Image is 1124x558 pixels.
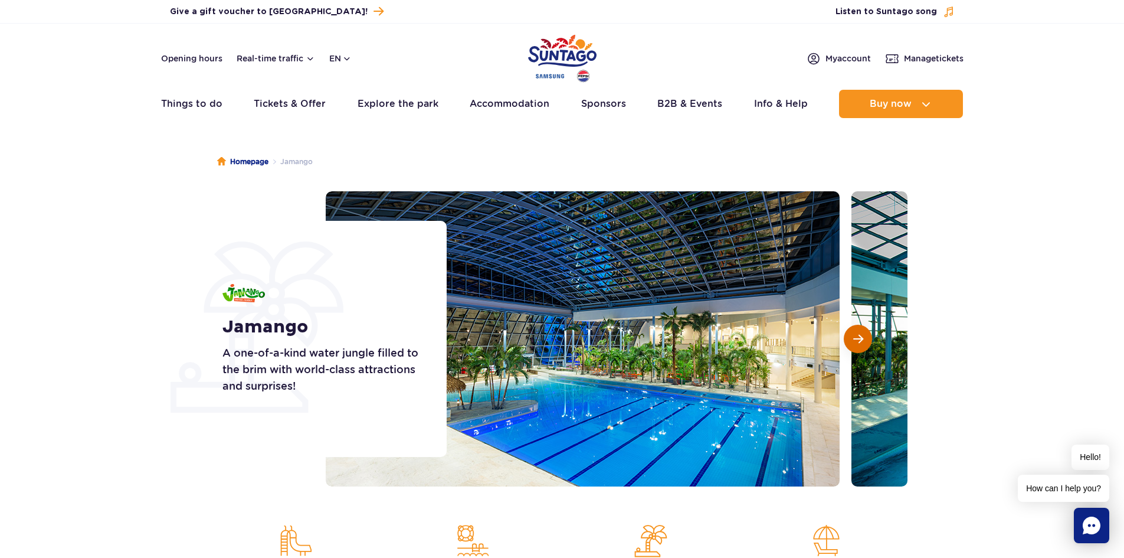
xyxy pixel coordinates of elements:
[1018,475,1109,502] span: How can I help you?
[222,345,420,394] p: A one-of-a-kind water jungle filled to the brim with world-class attractions and surprises!
[885,51,964,66] a: Managetickets
[237,54,315,63] button: Real-time traffic
[904,53,964,64] span: Manage tickets
[581,90,626,118] a: Sponsors
[329,53,352,64] button: en
[268,156,313,168] li: Jamango
[161,90,222,118] a: Things to do
[1074,508,1109,543] div: Chat
[839,90,963,118] button: Buy now
[528,30,597,84] a: Park of Poland
[807,51,871,66] a: Myaccount
[1071,445,1109,470] span: Hello!
[835,6,937,18] span: Listen to Suntago song
[222,284,265,302] img: Jamango
[754,90,808,118] a: Info & Help
[358,90,438,118] a: Explore the park
[217,156,268,168] a: Homepage
[835,6,955,18] button: Listen to Suntago song
[825,53,871,64] span: My account
[170,6,368,18] span: Give a gift voucher to [GEOGRAPHIC_DATA]!
[170,4,384,19] a: Give a gift voucher to [GEOGRAPHIC_DATA]!
[161,53,222,64] a: Opening hours
[254,90,326,118] a: Tickets & Offer
[844,325,872,353] button: Next slide
[657,90,722,118] a: B2B & Events
[222,316,420,338] h1: Jamango
[470,90,549,118] a: Accommodation
[870,99,912,109] span: Buy now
